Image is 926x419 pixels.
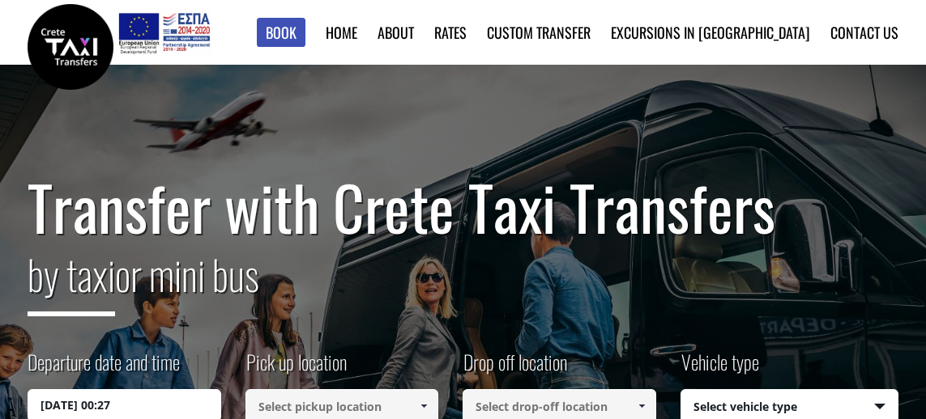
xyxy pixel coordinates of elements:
h2: or mini bus [28,241,898,328]
span: by taxi [28,243,115,316]
label: Vehicle type [681,348,759,389]
label: Departure date and time [28,348,180,389]
label: Drop off location [463,348,567,389]
a: Book [257,18,305,48]
h1: Transfer with Crete Taxi Transfers [28,173,898,241]
a: Home [326,22,357,43]
label: Pick up location [245,348,347,389]
a: About [378,22,414,43]
img: e-bannersEUERDF180X90.jpg [116,8,212,57]
a: Rates [434,22,467,43]
img: Crete Taxi Transfers | Safe Taxi Transfer Services from to Heraklion Airport, Chania Airport, Ret... [28,4,113,90]
a: Custom Transfer [487,22,591,43]
a: Contact us [830,22,898,43]
a: Excursions in [GEOGRAPHIC_DATA] [611,22,810,43]
a: Crete Taxi Transfers | Safe Taxi Transfer Services from to Heraklion Airport, Chania Airport, Ret... [28,36,113,53]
